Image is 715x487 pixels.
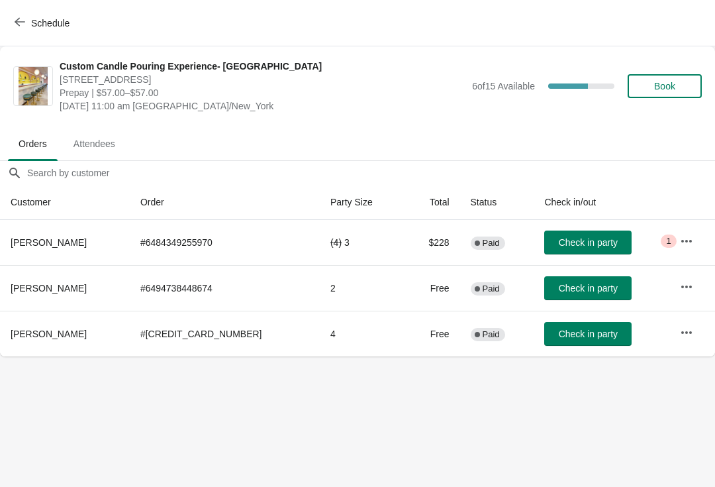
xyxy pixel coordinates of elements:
td: 2 [320,265,405,311]
span: Check in party [559,237,618,248]
span: Check in party [559,329,618,339]
td: # [CREDIT_CARD_NUMBER] [130,311,320,356]
th: Check in/out [534,185,669,220]
button: Check in party [544,231,632,254]
span: Orders [8,132,58,156]
span: Schedule [31,18,70,28]
td: Free [404,265,459,311]
input: Search by customer [26,161,715,185]
th: Party Size [320,185,405,220]
td: 3 [320,220,405,265]
span: Paid [483,329,500,340]
td: $228 [404,220,459,265]
del: ( 4 ) [330,237,342,248]
td: Free [404,311,459,356]
span: 1 [666,236,671,246]
td: # 6484349255970 [130,220,320,265]
span: [STREET_ADDRESS] [60,73,465,86]
span: Check in party [559,283,618,294]
span: [PERSON_NAME] [11,237,87,248]
span: [PERSON_NAME] [11,283,87,294]
span: Book [654,81,675,91]
span: 6 of 15 Available [472,81,535,91]
th: Order [130,185,320,220]
button: Check in party [544,322,632,346]
th: Total [404,185,459,220]
button: Check in party [544,276,632,300]
td: # 6494738448674 [130,265,320,311]
th: Status [460,185,534,220]
button: Schedule [7,11,80,35]
button: Book [628,74,702,98]
td: 4 [320,311,405,356]
span: Paid [483,284,500,294]
span: [DATE] 11:00 am [GEOGRAPHIC_DATA]/New_York [60,99,465,113]
span: Attendees [63,132,126,156]
span: Prepay | $57.00–$57.00 [60,86,465,99]
img: Custom Candle Pouring Experience- Delray Beach [19,67,48,105]
span: [PERSON_NAME] [11,329,87,339]
span: Paid [483,238,500,248]
span: Custom Candle Pouring Experience- [GEOGRAPHIC_DATA] [60,60,465,73]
